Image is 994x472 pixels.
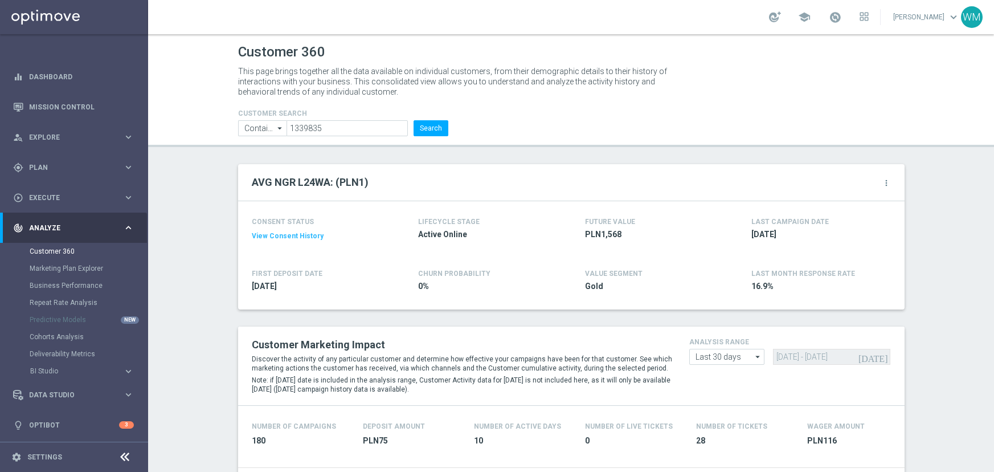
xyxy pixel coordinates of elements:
[13,223,123,233] div: Analyze
[751,218,829,226] h4: LAST CAMPAIGN DATE
[13,162,123,173] div: Plan
[689,338,891,346] h4: analysis range
[13,223,134,233] button: track_changes Analyze keyboard_arrow_right
[882,178,891,188] i: more_vert
[961,6,983,28] div: WM
[585,229,718,240] span: PLN1,568
[238,44,905,60] h1: Customer 360
[13,62,134,92] div: Dashboard
[29,392,123,398] span: Data Studio
[119,421,134,429] div: 3
[30,298,118,307] a: Repeat Rate Analysis
[121,316,139,324] div: NEW
[13,193,123,203] div: Execute
[30,247,118,256] a: Customer 360
[29,92,134,122] a: Mission Control
[30,328,147,345] div: Cohorts Analysis
[418,229,551,240] span: Active Online
[751,229,885,240] span: 2025-08-23
[418,270,490,278] span: CHURN PROBABILITY
[30,332,118,341] a: Cohorts Analysis
[27,454,62,461] a: Settings
[123,222,134,233] i: keyboard_arrow_right
[13,163,134,172] button: gps_fixed Plan keyboard_arrow_right
[751,281,885,292] span: 16.9%
[252,218,385,226] h4: CONSENT STATUS
[752,349,764,364] i: arrow_drop_down
[585,436,682,446] span: 0
[13,421,134,430] div: lightbulb Optibot 3
[13,92,134,122] div: Mission Control
[30,368,123,375] div: BI Studio
[585,270,643,278] h4: VALUE SEGMENT
[252,355,672,373] p: Discover the activity of any particular customer and determine how effective your campaigns have ...
[252,231,324,241] button: View Consent History
[252,436,349,446] span: 180
[30,367,134,376] button: BI Studio keyboard_arrow_right
[30,294,147,311] div: Repeat Rate Analysis
[696,436,793,446] span: 28
[238,109,449,117] h4: CUSTOMER SEARCH
[418,281,551,292] span: 0%
[585,422,673,430] h4: Number Of Live Tickets
[414,120,448,136] button: Search
[252,270,322,278] h4: FIRST DEPOSIT DATE
[363,436,460,446] span: PLN75
[13,193,23,203] i: play_circle_outline
[13,223,23,233] i: track_changes
[252,338,672,352] h2: Customer Marketing Impact
[123,132,134,143] i: keyboard_arrow_right
[29,164,123,171] span: Plan
[13,133,134,142] button: person_search Explore keyboard_arrow_right
[252,422,336,430] h4: Number of Campaigns
[287,120,408,136] input: Enter CID, Email, name or phone
[30,243,147,260] div: Customer 360
[13,72,23,82] i: equalizer
[29,225,123,231] span: Analyze
[474,422,561,430] h4: Number of Active Days
[689,349,764,365] input: analysis range
[13,162,23,173] i: gps_fixed
[13,390,134,400] button: Data Studio keyboard_arrow_right
[13,132,23,143] i: person_search
[30,264,118,273] a: Marketing Plan Explorer
[807,422,865,430] h4: Wager Amount
[13,410,134,440] div: Optibot
[696,422,767,430] h4: Number Of Tickets
[29,410,119,440] a: Optibot
[947,11,960,23] span: keyboard_arrow_down
[13,103,134,112] button: Mission Control
[363,422,425,430] h4: Deposit Amount
[11,452,22,462] i: settings
[585,218,635,226] h4: FUTURE VALUE
[238,120,287,136] input: Contains
[252,376,672,394] p: Note: if [DATE] date is included in the analysis range, Customer Activity data for [DATE] is not ...
[418,218,480,226] h4: LIFECYCLE STAGE
[30,349,118,359] a: Deliverability Metrics
[751,270,855,278] span: LAST MONTH RESPONSE RATE
[29,134,123,141] span: Explore
[29,194,123,201] span: Execute
[30,281,118,290] a: Business Performance
[13,72,134,82] button: equalizer Dashboard
[13,420,23,430] i: lightbulb
[13,132,123,143] div: Explore
[585,281,718,292] span: Gold
[30,311,147,328] div: Predictive Models
[30,363,147,380] div: BI Studio
[252,176,369,189] h2: AVG NGR L24WA: (PLN1)
[13,193,134,202] button: play_circle_outline Execute keyboard_arrow_right
[29,62,134,92] a: Dashboard
[30,277,147,294] div: Business Performance
[892,9,961,26] a: [PERSON_NAME]keyboard_arrow_down
[275,121,286,136] i: arrow_drop_down
[30,260,147,277] div: Marketing Plan Explorer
